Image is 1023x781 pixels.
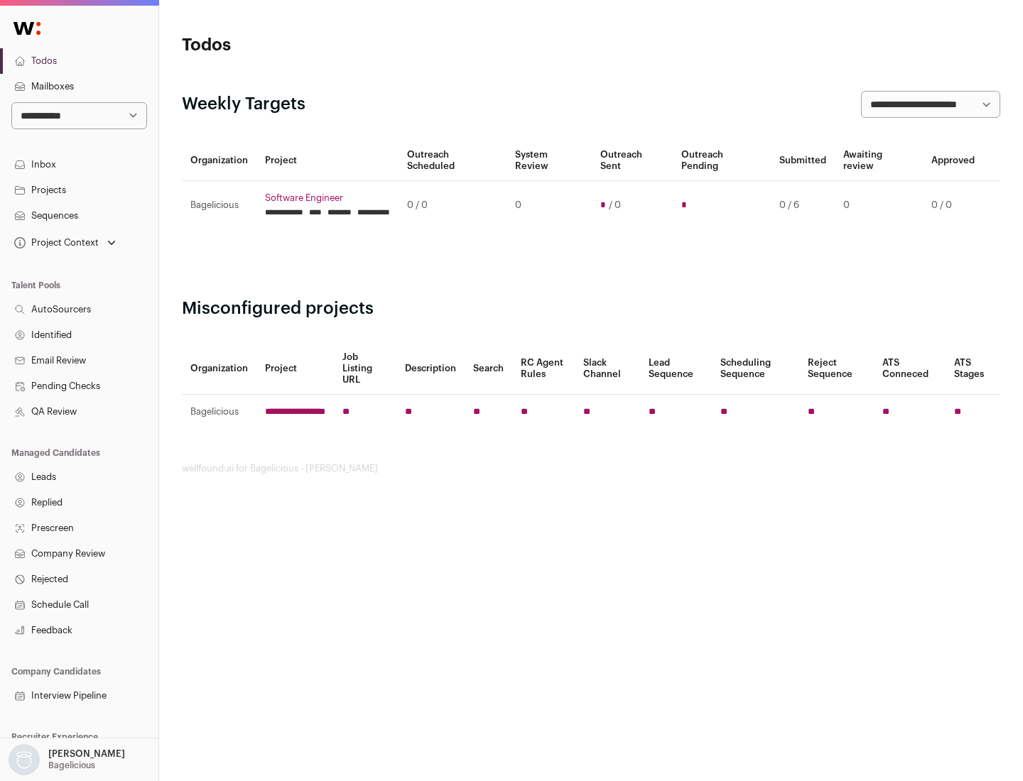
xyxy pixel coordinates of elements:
button: Open dropdown [6,744,128,775]
a: Software Engineer [265,192,390,204]
td: Bagelicious [182,181,256,230]
th: ATS Stages [946,343,1000,395]
span: / 0 [609,200,621,211]
th: Project [256,141,399,181]
td: 0 / 0 [923,181,983,230]
h1: Todos [182,34,455,57]
th: Awaiting review [835,141,923,181]
th: Lead Sequence [640,343,712,395]
td: 0 / 0 [399,181,507,230]
td: 0 [835,181,923,230]
th: RC Agent Rules [512,343,574,395]
th: Search [465,343,512,395]
th: Scheduling Sequence [712,343,799,395]
p: Bagelicious [48,760,95,771]
footer: wellfound:ai for Bagelicious - [PERSON_NAME] [182,463,1000,474]
th: Organization [182,141,256,181]
th: Outreach Pending [673,141,770,181]
button: Open dropdown [11,233,119,253]
th: Approved [923,141,983,181]
th: Reject Sequence [799,343,875,395]
th: Outreach Sent [592,141,673,181]
p: [PERSON_NAME] [48,748,125,760]
th: Job Listing URL [334,343,396,395]
img: nopic.png [9,744,40,775]
th: Organization [182,343,256,395]
th: Outreach Scheduled [399,141,507,181]
th: Submitted [771,141,835,181]
img: Wellfound [6,14,48,43]
th: Slack Channel [575,343,640,395]
h2: Weekly Targets [182,93,305,116]
th: Project [256,343,334,395]
td: 0 [507,181,591,230]
h2: Misconfigured projects [182,297,1000,320]
th: Description [396,343,465,395]
th: System Review [507,141,591,181]
div: Project Context [11,237,99,248]
td: Bagelicious [182,395,256,430]
th: ATS Conneced [874,343,945,395]
td: 0 / 6 [771,181,835,230]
